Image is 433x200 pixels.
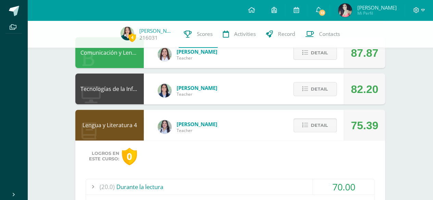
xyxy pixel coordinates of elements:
[177,121,217,128] span: [PERSON_NAME]
[179,21,218,48] a: Scores
[311,83,328,95] span: Detail
[86,179,374,195] div: Durante la lectura
[177,128,217,133] span: Teacher
[100,179,115,195] span: (20.0)
[75,37,144,68] div: Comunicación y Lenguaje L3 Inglés 4
[158,48,171,61] img: acecb51a315cac2de2e3deefdb732c9f.png
[293,118,337,132] button: Detail
[177,55,217,61] span: Teacher
[357,4,396,11] span: [PERSON_NAME]
[293,46,337,60] button: Detail
[311,46,328,59] span: Detail
[318,9,326,16] span: 13
[311,119,328,132] span: Detail
[357,10,396,16] span: Mi Perfil
[197,30,213,38] span: Scores
[261,21,300,48] a: Record
[313,179,374,195] div: 70.00
[158,84,171,97] img: 7489ccb779e23ff9f2c3e89c21f82ed0.png
[122,148,137,165] div: 0
[120,27,134,40] img: 440199d59a1bb4a241a9983326ac7319.png
[218,21,261,48] a: Activities
[338,3,352,17] img: d686daa607961b8b187ff7fdc61e0d8f.png
[89,151,119,162] span: Logros en este curso:
[177,91,217,97] span: Teacher
[75,110,144,141] div: Lengua y Literatura 4
[351,74,378,105] div: 82.20
[128,33,136,42] span: 4
[75,74,144,104] div: Tecnologías de la Información y la Comunicación 4
[139,34,158,41] a: 216031
[293,82,337,96] button: Detail
[300,21,345,48] a: Contacts
[351,38,378,68] div: 87.87
[351,110,378,141] div: 75.39
[139,27,174,34] a: [PERSON_NAME]
[234,30,256,38] span: Activities
[158,120,171,134] img: df6a3bad71d85cf97c4a6d1acf904499.png
[319,30,340,38] span: Contacts
[177,84,217,91] span: [PERSON_NAME]
[278,30,295,38] span: Record
[177,48,217,55] span: [PERSON_NAME]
